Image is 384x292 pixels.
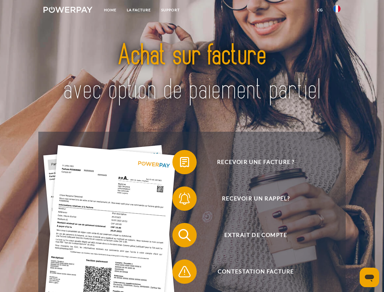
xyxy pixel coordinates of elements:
iframe: Bouton de lancement de la fenêtre de messagerie [360,268,379,287]
a: CG [312,5,328,16]
a: LA FACTURE [122,5,156,16]
img: logo-powerpay-white.svg [43,7,92,13]
button: Recevoir une facture ? [172,150,330,174]
a: Home [99,5,122,16]
img: qb_bell.svg [177,191,192,206]
span: Recevoir un rappel? [181,186,330,211]
img: title-powerpay_fr.svg [58,29,326,116]
button: Contestation Facture [172,259,330,284]
img: qb_warning.svg [177,264,192,279]
span: Extrait de compte [181,223,330,247]
button: Extrait de compte [172,223,330,247]
a: Support [156,5,185,16]
button: Recevoir un rappel? [172,186,330,211]
img: qb_search.svg [177,228,192,243]
span: Contestation Facture [181,259,330,284]
img: fr [333,5,341,12]
img: qb_bill.svg [177,155,192,170]
span: Recevoir une facture ? [181,150,330,174]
